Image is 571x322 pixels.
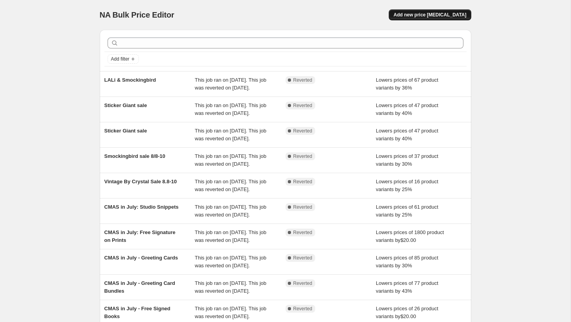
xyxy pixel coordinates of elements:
[376,255,438,268] span: Lowers prices of 85 product variants by 30%
[376,204,438,218] span: Lowers prices of 61 product variants by 25%
[293,204,312,210] span: Reverted
[195,204,266,218] span: This job ran on [DATE]. This job was reverted on [DATE].
[293,153,312,159] span: Reverted
[104,306,171,319] span: CMAS in July - Free Signed Books
[108,54,139,64] button: Add filter
[104,102,147,108] span: Sticker Giant sale
[376,179,438,192] span: Lowers prices of 16 product variants by 25%
[376,77,438,91] span: Lowers prices of 67 product variants by 36%
[104,280,175,294] span: CMAS in July - Greeting Card Bundles
[195,280,266,294] span: This job ran on [DATE]. This job was reverted on [DATE].
[104,229,176,243] span: CMAS in July: Free Signature on Prints
[376,128,438,141] span: Lowers prices of 47 product variants by 40%
[195,306,266,319] span: This job ran on [DATE]. This job was reverted on [DATE].
[400,237,416,243] span: $20.00
[293,229,312,236] span: Reverted
[195,128,266,141] span: This job ran on [DATE]. This job was reverted on [DATE].
[293,102,312,109] span: Reverted
[104,77,156,83] span: LALi & Smockingbird
[195,255,266,268] span: This job ran on [DATE]. This job was reverted on [DATE].
[104,153,165,159] span: Smockingbird sale 8/8-10
[376,280,438,294] span: Lowers prices of 77 product variants by 43%
[376,306,438,319] span: Lowers prices of 26 product variants by
[104,128,147,134] span: Sticker Giant sale
[111,56,129,62] span: Add filter
[195,229,266,243] span: This job ran on [DATE]. This job was reverted on [DATE].
[393,12,466,18] span: Add new price [MEDICAL_DATA]
[195,102,266,116] span: This job ran on [DATE]. This job was reverted on [DATE].
[195,153,266,167] span: This job ran on [DATE]. This job was reverted on [DATE].
[293,280,312,286] span: Reverted
[104,204,179,210] span: CMAS in July: Studio Snippets
[100,11,174,19] span: NA Bulk Price Editor
[293,77,312,83] span: Reverted
[376,153,438,167] span: Lowers prices of 37 product variants by 30%
[389,9,471,20] button: Add new price [MEDICAL_DATA]
[376,102,438,116] span: Lowers prices of 47 product variants by 40%
[104,255,178,261] span: CMAS in July - Greeting Cards
[293,179,312,185] span: Reverted
[293,128,312,134] span: Reverted
[104,179,177,184] span: Vintage By Crystal Sale 8.8-10
[293,255,312,261] span: Reverted
[376,229,444,243] span: Lowers prices of 1800 product variants by
[195,179,266,192] span: This job ran on [DATE]. This job was reverted on [DATE].
[293,306,312,312] span: Reverted
[195,77,266,91] span: This job ran on [DATE]. This job was reverted on [DATE].
[400,313,416,319] span: $20.00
